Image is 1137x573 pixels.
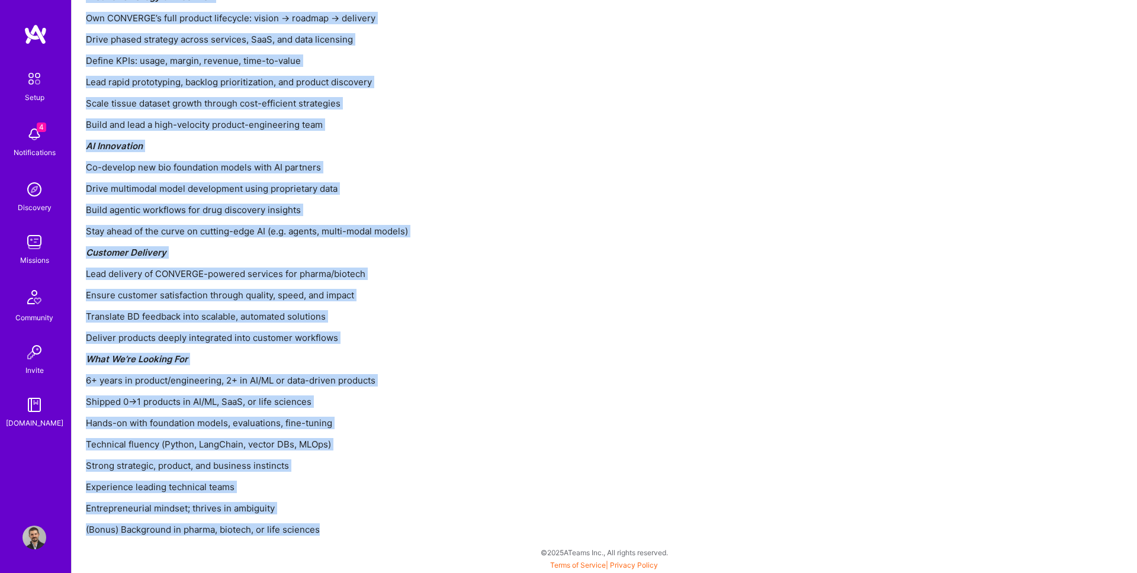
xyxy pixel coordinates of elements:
[86,118,796,131] p: Build and lead a high-velocity product-engineering team
[23,230,46,254] img: teamwork
[71,537,1137,567] div: © 2025 ATeams Inc., All rights reserved.
[86,481,796,493] p: Experience leading technical teams
[86,289,796,301] p: Ensure customer satisfaction through quality, speed, and impact
[86,395,796,408] p: Shipped 0→1 products in AI/ML, SaaS, or life sciences
[86,247,166,258] em: Customer Delivery
[15,311,53,324] div: Community
[23,393,46,417] img: guide book
[86,353,188,365] em: What We’re Looking For
[86,76,796,88] p: Lead rapid prototyping, backlog prioritization, and product discovery
[86,54,796,67] p: Define KPIs: usage, margin, revenue, time-to-value
[25,364,44,376] div: Invite
[22,66,47,91] img: setup
[86,459,796,472] p: Strong strategic, product, and business instincts
[86,310,796,323] p: Translate BD feedback into scalable, automated solutions
[24,24,47,45] img: logo
[86,33,796,46] p: Drive phased strategy across services, SaaS, and data licensing
[23,178,46,201] img: discovery
[86,161,796,173] p: Co-develop new bio foundation models with AI partners
[86,374,796,387] p: 6+ years in product/engineering, 2+ in AI/ML or data-driven products
[23,526,46,549] img: User Avatar
[23,123,46,146] img: bell
[86,182,796,195] p: Drive multimodal model development using proprietary data
[86,331,796,344] p: Deliver products deeply integrated into customer workflows
[25,91,44,104] div: Setup
[23,340,46,364] img: Invite
[86,438,796,450] p: Technical fluency (Python, LangChain, vector DBs, MLOps)
[86,225,796,237] p: Stay ahead of the curve on cutting-edge AI (e.g. agents, multi-modal models)
[86,502,796,514] p: Entrepreneurial mindset; thrives in ambiguity
[86,268,796,280] p: Lead delivery of CONVERGE-powered services for pharma/biotech
[18,201,52,214] div: Discovery
[86,523,796,536] p: (Bonus) Background in pharma, biotech, or life sciences
[86,417,796,429] p: Hands-on with foundation models, evaluations, fine-tuning
[6,417,63,429] div: [DOMAIN_NAME]
[20,254,49,266] div: Missions
[20,283,49,311] img: Community
[86,12,796,24] p: Own CONVERGE’s full product lifecycle: vision → roadmap → delivery
[86,204,796,216] p: Build agentic workflows for drug discovery insights
[550,561,606,569] a: Terms of Service
[14,146,56,159] div: Notifications
[610,561,658,569] a: Privacy Policy
[86,140,143,152] em: AI Innovation
[20,526,49,549] a: User Avatar
[550,561,658,569] span: |
[37,123,46,132] span: 4
[86,97,796,110] p: Scale tissue dataset growth through cost-efficient strategies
